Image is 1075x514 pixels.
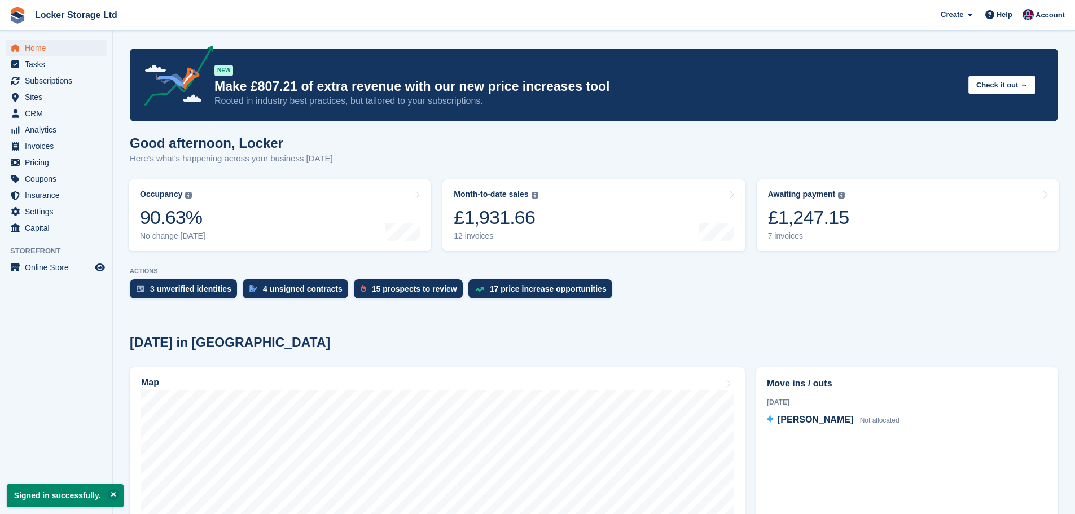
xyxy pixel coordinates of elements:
span: Settings [25,204,93,219]
span: Pricing [25,155,93,170]
a: 4 unsigned contracts [243,279,354,304]
p: Make £807.21 of extra revenue with our new price increases tool [214,78,959,95]
div: Awaiting payment [768,190,836,199]
span: Account [1035,10,1065,21]
p: ACTIONS [130,267,1058,275]
div: 90.63% [140,206,205,229]
div: [DATE] [767,397,1047,407]
span: Invoices [25,138,93,154]
span: Insurance [25,187,93,203]
a: 17 price increase opportunities [468,279,618,304]
span: Coupons [25,171,93,187]
img: price_increase_opportunities-93ffe204e8149a01c8c9dc8f82e8f89637d9d84a8eef4429ea346261dce0b2c0.svg [475,287,484,292]
img: contract_signature_icon-13c848040528278c33f63329250d36e43548de30e8caae1d1a13099fd9432cc5.svg [249,285,257,292]
a: menu [6,220,107,236]
span: Create [941,9,963,20]
a: menu [6,138,107,154]
img: stora-icon-8386f47178a22dfd0bd8f6a31ec36ba5ce8667c1dd55bd0f319d3a0aa187defe.svg [9,7,26,24]
div: 12 invoices [454,231,538,241]
h2: Move ins / outs [767,377,1047,390]
img: price-adjustments-announcement-icon-8257ccfd72463d97f412b2fc003d46551f7dbcb40ab6d574587a9cd5c0d94... [135,46,214,110]
span: Subscriptions [25,73,93,89]
img: verify_identity-adf6edd0f0f0b5bbfe63781bf79b02c33cf7c696d77639b501bdc392416b5a36.svg [137,285,144,292]
a: 3 unverified identities [130,279,243,304]
a: menu [6,204,107,219]
h2: [DATE] in [GEOGRAPHIC_DATA] [130,335,330,350]
a: [PERSON_NAME] Not allocated [767,413,900,428]
img: icon-info-grey-7440780725fd019a000dd9b08b2336e03edf1995a4989e88bcd33f0948082b44.svg [838,192,845,199]
p: Rooted in industry best practices, but tailored to your subscriptions. [214,95,959,107]
p: Here's what's happening across your business [DATE] [130,152,333,165]
span: CRM [25,106,93,121]
a: menu [6,171,107,187]
h2: Map [141,377,159,388]
span: [PERSON_NAME] [778,415,853,424]
div: 15 prospects to review [372,284,457,293]
a: menu [6,122,107,138]
img: prospect-51fa495bee0391a8d652442698ab0144808aea92771e9ea1ae160a38d050c398.svg [361,285,366,292]
div: Occupancy [140,190,182,199]
a: menu [6,89,107,105]
span: Home [25,40,93,56]
h1: Good afternoon, Locker [130,135,333,151]
a: 15 prospects to review [354,279,468,304]
span: Not allocated [860,416,900,424]
div: 7 invoices [768,231,849,241]
div: 3 unverified identities [150,284,231,293]
div: 17 price increase opportunities [490,284,607,293]
a: Preview store [93,261,107,274]
div: Month-to-date sales [454,190,528,199]
a: menu [6,56,107,72]
a: menu [6,73,107,89]
div: £1,931.66 [454,206,538,229]
a: menu [6,155,107,170]
a: menu [6,106,107,121]
span: Analytics [25,122,93,138]
a: Month-to-date sales £1,931.66 12 invoices [442,179,745,251]
div: NEW [214,65,233,76]
div: No change [DATE] [140,231,205,241]
span: Tasks [25,56,93,72]
a: menu [6,187,107,203]
img: Locker Storage Ltd [1023,9,1034,20]
span: Help [997,9,1012,20]
span: Sites [25,89,93,105]
a: menu [6,260,107,275]
a: menu [6,40,107,56]
a: Occupancy 90.63% No change [DATE] [129,179,431,251]
div: £1,247.15 [768,206,849,229]
div: 4 unsigned contracts [263,284,343,293]
span: Online Store [25,260,93,275]
a: Awaiting payment £1,247.15 7 invoices [757,179,1059,251]
p: Signed in successfully. [7,484,124,507]
button: Check it out → [968,76,1035,94]
img: icon-info-grey-7440780725fd019a000dd9b08b2336e03edf1995a4989e88bcd33f0948082b44.svg [185,192,192,199]
span: Storefront [10,245,112,257]
a: Locker Storage Ltd [30,6,122,24]
span: Capital [25,220,93,236]
img: icon-info-grey-7440780725fd019a000dd9b08b2336e03edf1995a4989e88bcd33f0948082b44.svg [532,192,538,199]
